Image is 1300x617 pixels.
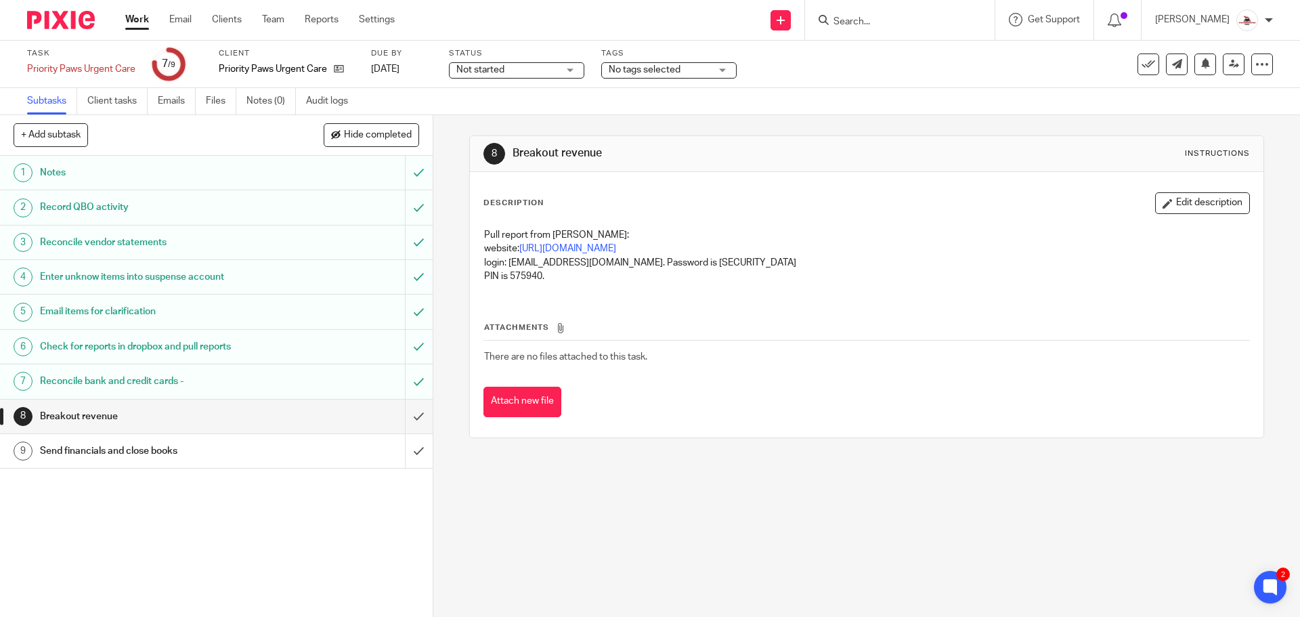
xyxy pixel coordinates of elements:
[40,441,274,461] h1: Send financials and close books
[1155,13,1230,26] p: [PERSON_NAME]
[40,301,274,322] h1: Email items for clarification
[14,442,32,461] div: 9
[371,64,399,74] span: [DATE]
[158,88,196,114] a: Emails
[1155,192,1250,214] button: Edit description
[484,352,647,362] span: There are no files attached to this task.
[14,198,32,217] div: 2
[344,130,412,141] span: Hide completed
[162,56,175,72] div: 7
[168,61,175,68] small: /9
[484,270,1249,283] p: PIN is 575940.
[14,337,32,356] div: 6
[40,197,274,217] h1: Record QBO activity
[14,163,32,182] div: 1
[14,407,32,426] div: 8
[219,48,354,59] label: Client
[262,13,284,26] a: Team
[1028,15,1080,24] span: Get Support
[27,11,95,29] img: Pixie
[40,163,274,183] h1: Notes
[483,387,561,417] button: Attach new file
[484,256,1249,270] p: login: [EMAIL_ADDRESS][DOMAIN_NAME]. Password is [SECURITY_DATA]
[456,65,504,75] span: Not started
[484,242,1249,255] p: website:
[27,48,135,59] label: Task
[306,88,358,114] a: Audit logs
[832,16,954,28] input: Search
[519,244,616,253] a: [URL][DOMAIN_NAME]
[40,337,274,357] h1: Check for reports in dropbox and pull reports
[371,48,432,59] label: Due by
[14,268,32,286] div: 4
[483,143,505,165] div: 8
[484,324,549,331] span: Attachments
[324,123,419,146] button: Hide completed
[27,62,135,76] div: Priority Paws Urgent Care
[601,48,737,59] label: Tags
[219,62,327,76] p: Priority Paws Urgent Care
[40,406,274,427] h1: Breakout revenue
[609,65,680,75] span: No tags selected
[206,88,236,114] a: Files
[1276,568,1290,581] div: 2
[359,13,395,26] a: Settings
[40,267,274,287] h1: Enter unknow items into suspense account
[449,48,584,59] label: Status
[305,13,339,26] a: Reports
[14,372,32,391] div: 7
[14,303,32,322] div: 5
[169,13,192,26] a: Email
[212,13,242,26] a: Clients
[246,88,296,114] a: Notes (0)
[513,146,896,161] h1: Breakout revenue
[14,123,88,146] button: + Add subtask
[125,13,149,26] a: Work
[40,232,274,253] h1: Reconcile vendor statements
[483,198,544,209] p: Description
[484,228,1249,242] p: Pull report from [PERSON_NAME]:
[87,88,148,114] a: Client tasks
[1185,148,1250,159] div: Instructions
[14,233,32,252] div: 3
[40,371,274,391] h1: Reconcile bank and credit cards -
[1236,9,1258,31] img: EtsyProfilePhoto.jpg
[27,88,77,114] a: Subtasks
